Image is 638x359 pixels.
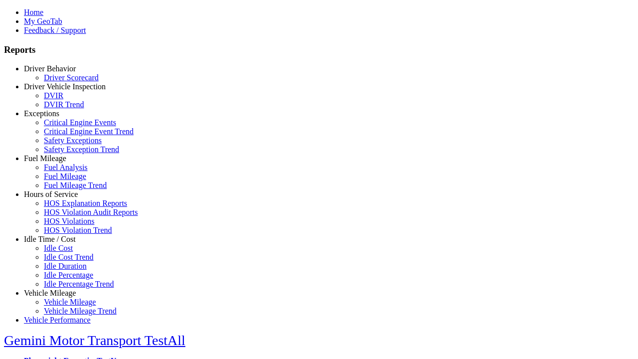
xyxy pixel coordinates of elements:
[24,289,76,297] a: Vehicle Mileage
[44,298,96,306] a: Vehicle Mileage
[44,226,112,234] a: HOS Violation Trend
[24,109,59,118] a: Exceptions
[24,190,78,198] a: Hours of Service
[24,64,76,73] a: Driver Behavior
[44,100,84,109] a: DVIR Trend
[44,91,63,100] a: DVIR
[24,316,91,324] a: Vehicle Performance
[24,235,76,243] a: Idle Time / Cost
[44,307,117,315] a: Vehicle Mileage Trend
[24,17,62,25] a: My GeoTab
[44,181,107,189] a: Fuel Mileage Trend
[44,145,119,154] a: Safety Exception Trend
[44,244,73,252] a: Idle Cost
[44,199,127,207] a: HOS Explanation Reports
[24,8,43,16] a: Home
[44,280,114,288] a: Idle Percentage Trend
[44,136,102,145] a: Safety Exceptions
[24,82,106,91] a: Driver Vehicle Inspection
[44,271,93,279] a: Idle Percentage
[44,217,94,225] a: HOS Violations
[44,262,87,270] a: Idle Duration
[44,253,94,261] a: Idle Cost Trend
[24,154,66,163] a: Fuel Mileage
[24,26,86,34] a: Feedback / Support
[44,172,86,180] a: Fuel Mileage
[44,73,99,82] a: Driver Scorecard
[44,163,88,172] a: Fuel Analysis
[4,44,634,55] h3: Reports
[4,333,185,348] a: Gemini Motor Transport TestAll
[44,118,116,127] a: Critical Engine Events
[44,127,134,136] a: Critical Engine Event Trend
[44,208,138,216] a: HOS Violation Audit Reports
